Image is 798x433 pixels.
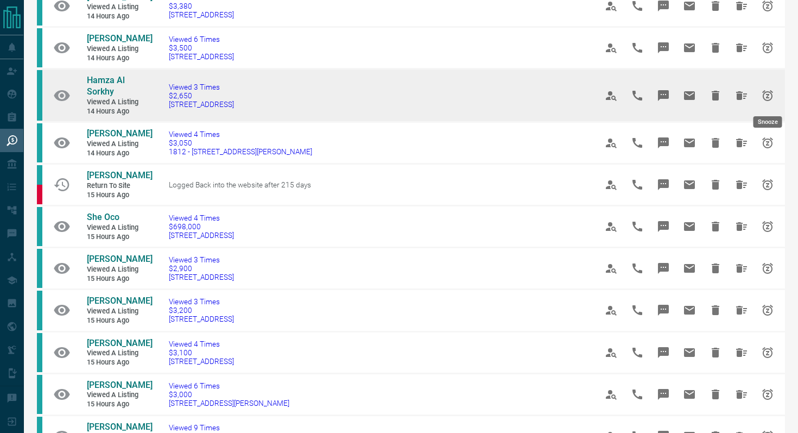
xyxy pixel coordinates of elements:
[87,170,153,180] span: [PERSON_NAME]
[169,35,234,43] span: Viewed 6 Times
[624,340,650,366] span: Call
[729,83,755,109] span: Hide All from Hamza Al Sorkhy
[755,340,781,366] span: Snooze
[650,214,676,240] span: Message
[676,172,702,198] span: Email
[87,274,152,284] span: 15 hours ago
[755,130,781,156] span: Snooze
[87,296,153,306] span: [PERSON_NAME]
[87,128,153,139] span: [PERSON_NAME]
[729,172,755,198] span: Hide All from Alyshah Ramji
[169,348,234,357] span: $3,100
[624,214,650,240] span: Call
[87,265,152,274] span: Viewed a Listing
[169,2,234,10] span: $3,380
[87,128,152,140] a: [PERSON_NAME]
[87,212,152,223] a: She Oco
[87,140,152,149] span: Viewed a Listing
[755,35,781,61] span: Snooze
[37,185,42,204] div: property.ca
[37,70,42,121] div: condos.ca
[87,254,152,265] a: [PERSON_NAME]
[650,35,676,61] span: Message
[598,340,624,366] span: View Profile
[729,255,755,281] span: Hide All from Matt Srbely
[729,35,755,61] span: Hide All from Avneet Dhiman
[169,10,234,19] span: [STREET_ADDRESS]
[87,75,125,97] span: Hamza Al Sorkhy
[598,381,624,407] span: View Profile
[169,91,234,100] span: $2,650
[169,340,234,366] a: Viewed 4 Times$3,100[STREET_ADDRESS]
[87,181,152,191] span: Return to Site
[676,381,702,407] span: Email
[650,83,676,109] span: Message
[169,222,234,231] span: $698,000
[87,307,152,316] span: Viewed a Listing
[87,380,152,391] a: [PERSON_NAME]
[87,316,152,325] span: 15 hours ago
[169,357,234,366] span: [STREET_ADDRESS]
[169,273,234,281] span: [STREET_ADDRESS]
[87,75,152,98] a: Hamza Al Sorkhy
[87,338,152,349] a: [PERSON_NAME]
[598,214,624,240] span: View Profile
[676,255,702,281] span: Email
[87,223,152,233] span: Viewed a Listing
[87,422,152,433] a: [PERSON_NAME]
[755,172,781,198] span: Snooze
[702,214,729,240] span: Hide
[169,231,234,240] span: [STREET_ADDRESS]
[169,399,289,407] span: [STREET_ADDRESS][PERSON_NAME]
[87,338,153,348] span: [PERSON_NAME]
[624,83,650,109] span: Call
[676,340,702,366] span: Email
[169,423,234,432] span: Viewed 9 Times
[37,207,42,246] div: condos.ca
[755,255,781,281] span: Snooze
[87,191,152,200] span: 15 hours ago
[169,381,289,407] a: Viewed 6 Times$3,000[STREET_ADDRESS][PERSON_NAME]
[87,98,152,107] span: Viewed a Listing
[676,130,702,156] span: Email
[598,297,624,323] span: View Profile
[650,130,676,156] span: Message
[598,83,624,109] span: View Profile
[169,315,234,323] span: [STREET_ADDRESS]
[37,249,42,288] div: condos.ca
[87,33,153,43] span: [PERSON_NAME]
[650,340,676,366] span: Message
[87,233,152,242] span: 15 hours ago
[37,165,42,185] div: condos.ca
[87,107,152,116] span: 14 hours ago
[169,83,234,109] a: Viewed 3 Times$2,650[STREET_ADDRESS]
[87,358,152,367] span: 15 hours ago
[702,172,729,198] span: Hide
[702,35,729,61] span: Hide
[87,45,152,54] span: Viewed a Listing
[169,255,234,281] a: Viewed 3 Times$2,900[STREET_ADDRESS]
[169,83,234,91] span: Viewed 3 Times
[169,264,234,273] span: $2,900
[729,340,755,366] span: Hide All from Avneet Dhiman
[702,83,729,109] span: Hide
[624,172,650,198] span: Call
[702,130,729,156] span: Hide
[650,255,676,281] span: Message
[87,54,152,63] span: 14 hours ago
[169,180,311,189] span: Logged Back into the website after 215 days
[169,297,234,323] a: Viewed 3 Times$3,200[STREET_ADDRESS]
[169,390,289,399] span: $3,000
[87,254,153,264] span: [PERSON_NAME]
[755,297,781,323] span: Snooze
[169,214,234,222] span: Viewed 4 Times
[702,255,729,281] span: Hide
[729,381,755,407] span: Hide All from Marcelo Guerra
[169,139,312,147] span: $3,050
[169,340,234,348] span: Viewed 4 Times
[702,340,729,366] span: Hide
[87,170,152,181] a: [PERSON_NAME]
[37,375,42,414] div: condos.ca
[169,147,312,156] span: 1812 - [STREET_ADDRESS][PERSON_NAME]
[87,12,152,21] span: 14 hours ago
